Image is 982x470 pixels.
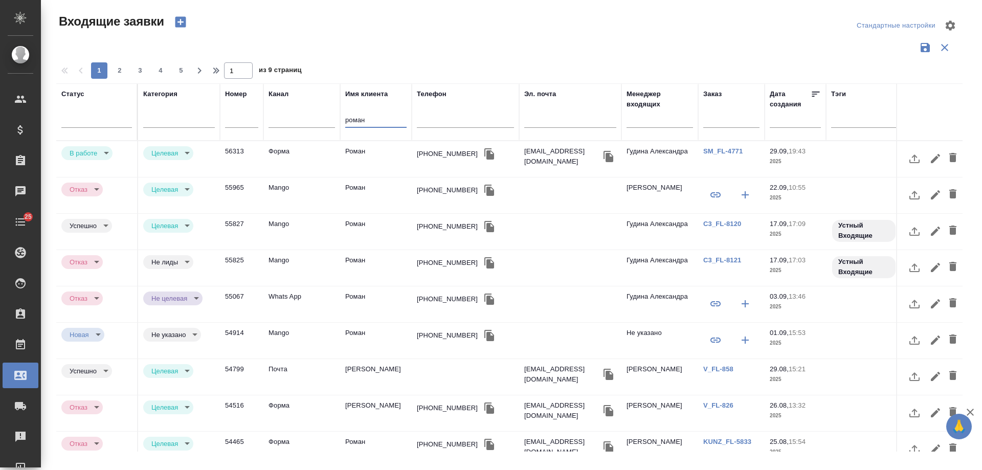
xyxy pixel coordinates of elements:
p: Устный Входящие [838,257,889,277]
div: В работе [61,364,112,378]
div: Заказ [703,89,722,99]
button: Удалить [944,328,962,352]
button: Новая [66,330,92,339]
span: Входящие заявки [56,13,164,30]
p: 25.08, [770,438,789,445]
span: 4 [152,65,169,76]
p: 29.08, [770,365,789,373]
button: Загрузить файл [902,219,927,243]
p: 15:53 [789,329,806,337]
div: [PHONE_NUMBER] [417,258,478,268]
button: Удалить [944,183,962,207]
a: V_FL-858 [703,365,733,373]
button: Скопировать [601,367,616,382]
button: Загрузить файл [902,328,927,352]
td: Гудина Александра [621,250,698,286]
button: Скопировать [482,255,497,271]
button: Не лиды [148,258,181,266]
td: Форма [263,141,340,177]
div: В работе [143,146,193,160]
td: [PERSON_NAME] [340,395,412,431]
div: В работе [61,437,103,451]
td: [PERSON_NAME] [621,177,698,213]
div: [PHONE_NUMBER] [417,330,478,341]
button: Отказ [66,439,91,448]
div: В работе [61,292,103,305]
button: Целевая [148,439,181,448]
div: Статус [61,89,84,99]
p: 2025 [770,338,821,348]
a: 25 [3,209,38,235]
button: Удалить [944,146,962,171]
p: 15:21 [789,365,806,373]
td: [PERSON_NAME] [621,395,698,431]
div: В работе [143,364,193,378]
button: Привязать к существующему заказу [703,183,728,207]
p: 2025 [770,447,821,457]
button: Отказ [66,258,91,266]
div: Менеджер входящих [627,89,693,109]
td: Форма [263,432,340,467]
div: В работе [143,400,193,414]
p: 29.09, [770,147,789,155]
button: Отказ [66,185,91,194]
td: [PERSON_NAME] [621,432,698,467]
button: Сохранить фильтры [916,38,935,57]
button: Редактировать [927,292,944,316]
p: 17:09 [789,220,806,228]
div: Устный Входящие [831,255,944,279]
button: Редактировать [927,146,944,171]
td: Роман [340,177,412,213]
button: Не указано [148,330,189,339]
div: Имя клиента [345,89,388,99]
div: Номер [225,89,247,99]
span: 3 [132,65,148,76]
div: Дата создания [770,89,811,109]
td: 56313 [220,141,263,177]
p: 19:43 [789,147,806,155]
td: 55067 [220,286,263,322]
span: 🙏 [950,416,968,437]
button: Загрузить файл [902,183,927,207]
button: Загрузить файл [902,146,927,171]
td: Роман [340,250,412,286]
button: Скопировать [482,219,497,234]
p: 22.09, [770,184,789,191]
td: Mango [263,323,340,359]
a: C3_FL-8120 [703,220,741,228]
div: В работе [143,219,193,233]
div: Устный Входящие [831,219,944,243]
button: Редактировать [927,219,944,243]
button: Создать [168,13,193,31]
td: [PERSON_NAME] [621,359,698,395]
button: Создать заказ [733,328,757,352]
button: Скопировать [482,328,497,343]
button: Отказ [66,294,91,303]
p: 2025 [770,193,821,203]
button: Удалить [944,400,962,425]
td: Mango [263,250,340,286]
p: 2025 [770,374,821,385]
button: Сбросить фильтры [935,38,954,57]
p: 03.09, [770,293,789,300]
button: 3 [132,62,148,79]
button: Привязать к существующему заказу [703,328,728,352]
div: [PHONE_NUMBER] [417,403,478,413]
td: 54516 [220,395,263,431]
td: Форма [263,395,340,431]
a: C3_FL-8121 [703,256,741,264]
button: Скопировать [482,437,497,452]
td: Гудина Александра [621,286,698,322]
div: В работе [143,328,201,342]
td: 54465 [220,432,263,467]
td: Роман [340,323,412,359]
button: Привязать к существующему заказу [703,292,728,316]
td: Гудина Александра [621,214,698,250]
span: 25 [18,212,38,222]
button: Скопировать [601,439,616,455]
button: Загрузить файл [902,437,927,461]
p: 2025 [770,411,821,421]
p: 17:03 [789,256,806,264]
button: Удалить [944,219,962,243]
button: В работе [66,149,100,158]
